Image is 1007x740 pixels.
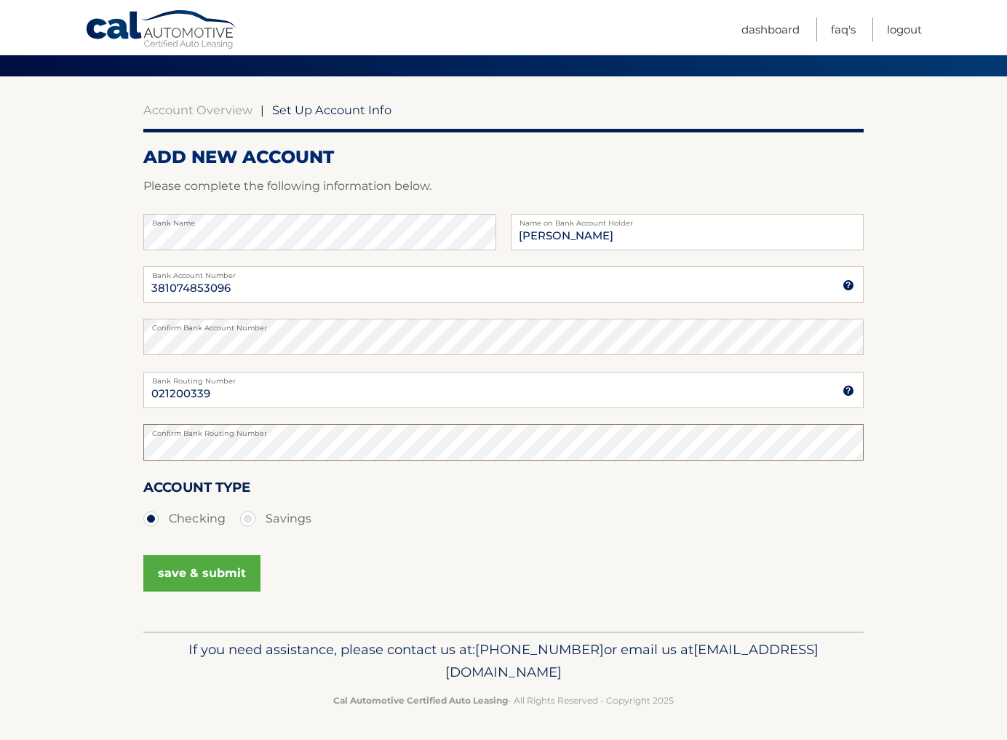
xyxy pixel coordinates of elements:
h2: ADD NEW ACCOUNT [143,146,864,168]
p: Please complete the following information below. [143,176,864,196]
label: Savings [240,504,311,533]
button: save & submit [143,555,260,592]
a: Account Overview [143,103,252,117]
img: tooltip.svg [843,385,854,397]
img: tooltip.svg [843,279,854,291]
strong: Cal Automotive Certified Auto Leasing [333,695,508,706]
label: Name on Bank Account Holder [511,214,864,226]
span: [PHONE_NUMBER] [475,641,604,658]
label: Confirm Bank Routing Number [143,424,864,436]
a: Cal Automotive [85,9,238,52]
a: FAQ's [831,17,856,41]
input: Bank Account Number [143,266,864,303]
label: Bank Routing Number [143,372,864,383]
label: Bank Account Number [143,266,864,278]
p: If you need assistance, please contact us at: or email us at [153,638,854,685]
label: Bank Name [143,214,496,226]
span: | [260,103,264,117]
p: - All Rights Reserved - Copyright 2025 [153,693,854,708]
a: Logout [887,17,922,41]
input: Bank Routing Number [143,372,864,408]
input: Name on Account (Account Holder Name) [511,214,864,250]
a: Dashboard [741,17,800,41]
span: Set Up Account Info [272,103,391,117]
label: Confirm Bank Account Number [143,319,864,330]
label: Account Type [143,477,250,504]
label: Checking [143,504,226,533]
